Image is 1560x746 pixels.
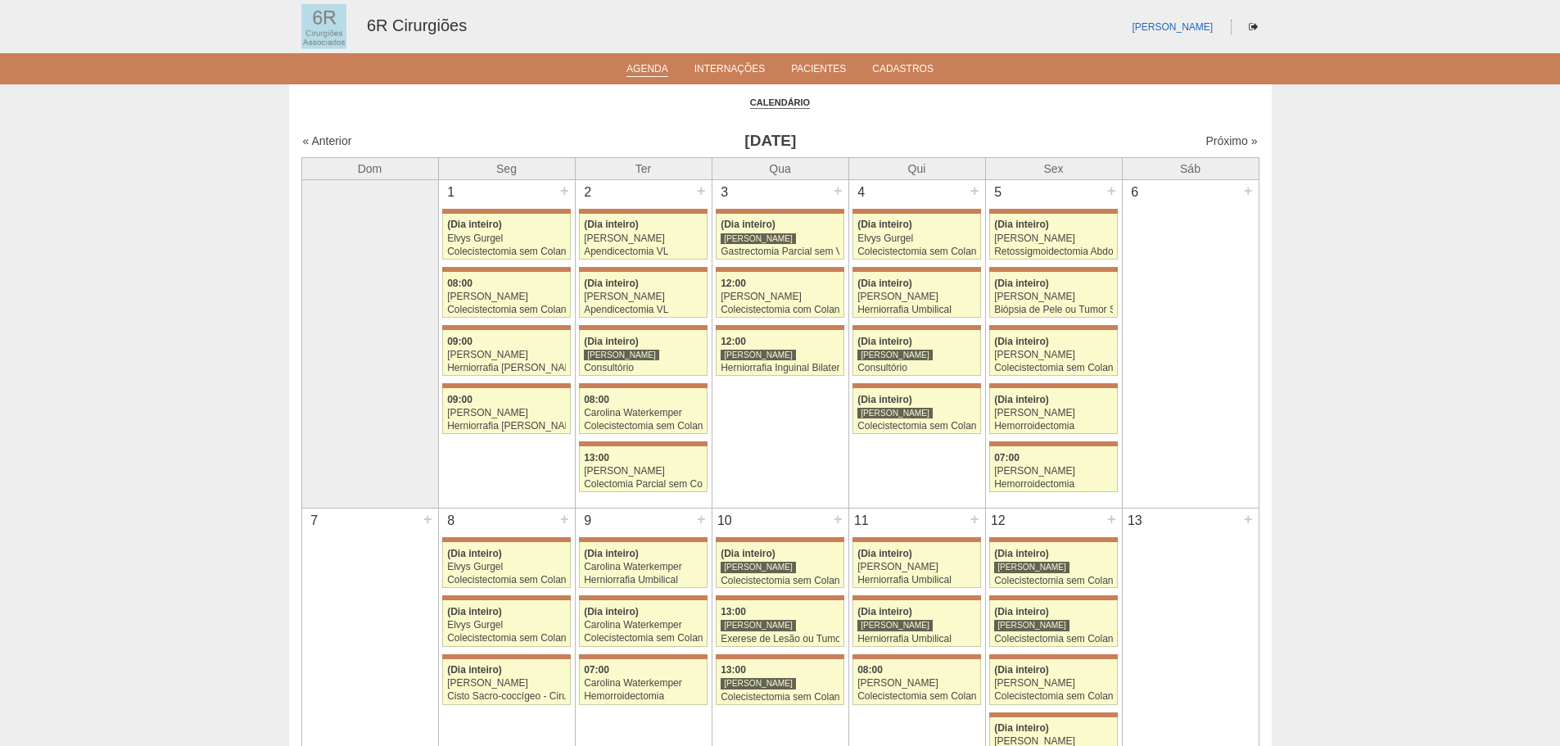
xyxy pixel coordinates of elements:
div: Colecistectomia sem Colangiografia VL [994,691,1113,702]
span: 08:00 [857,664,883,676]
a: 12:00 [PERSON_NAME] Colecistectomia com Colangiografia VL [716,272,843,318]
div: 13 [1123,509,1148,533]
div: Key: Maria Braido [989,383,1117,388]
span: 09:00 [447,394,473,405]
span: 12:00 [721,336,746,347]
span: (Dia inteiro) [994,548,1049,559]
a: [PERSON_NAME] [1132,21,1213,33]
div: Key: Maria Braido [852,383,980,388]
div: + [1241,180,1255,201]
div: Key: Maria Braido [852,325,980,330]
div: Colecistectomia sem Colangiografia VL [857,421,976,432]
div: [PERSON_NAME] [857,349,933,361]
a: (Dia inteiro) [PERSON_NAME] Colecistectomia sem Colangiografia VL [716,542,843,588]
div: Key: Maria Braido [442,383,570,388]
a: 12:00 [PERSON_NAME] Herniorrafia Inguinal Bilateral [716,330,843,376]
div: + [968,180,982,201]
a: (Dia inteiro) Carolina Waterkemper Herniorrafia Umbilical [579,542,707,588]
div: Key: Maria Braido [716,595,843,600]
div: 11 [849,509,875,533]
a: 08:00 [PERSON_NAME] Colecistectomia sem Colangiografia VL [442,272,570,318]
div: [PERSON_NAME] [857,619,933,631]
span: (Dia inteiro) [584,336,639,347]
div: [PERSON_NAME] [994,466,1113,477]
span: (Dia inteiro) [994,336,1049,347]
div: Apendicectomia VL [584,246,703,257]
div: [PERSON_NAME] [994,678,1113,689]
th: Dom [301,157,438,179]
a: (Dia inteiro) Elvys Gurgel Colecistectomia sem Colangiografia VL [442,214,570,260]
div: [PERSON_NAME] [857,292,976,302]
div: Colecistectomia sem Colangiografia VL [857,246,976,257]
div: Key: Maria Braido [579,441,707,446]
div: [PERSON_NAME] [994,561,1069,573]
div: + [831,180,845,201]
span: (Dia inteiro) [721,548,775,559]
div: Key: Maria Braido [852,654,980,659]
a: (Dia inteiro) [PERSON_NAME] Consultório [852,330,980,376]
a: (Dia inteiro) [PERSON_NAME] Hemorroidectomia [989,388,1117,434]
div: Carolina Waterkemper [584,408,703,418]
div: Herniorrafia Umbilical [857,305,976,315]
span: (Dia inteiro) [994,606,1049,617]
div: [PERSON_NAME] [584,233,703,244]
a: « Anterior [303,134,352,147]
div: Colectomia Parcial sem Colostomia [584,479,703,490]
span: 12:00 [721,278,746,289]
span: (Dia inteiro) [447,664,502,676]
span: 07:00 [584,664,609,676]
div: 5 [986,180,1011,205]
div: Consultório [857,363,976,373]
span: 08:00 [584,394,609,405]
a: Calendário [750,97,810,109]
a: Cadastros [872,63,934,79]
div: Herniorrafia Umbilical [857,575,976,585]
div: Key: Maria Braido [989,537,1117,542]
div: [PERSON_NAME] [857,678,976,689]
span: 09:00 [447,336,473,347]
div: Cisto Sacro-coccígeo - Cirurgia [447,691,566,702]
div: Key: Maria Braido [579,267,707,272]
div: 9 [576,509,601,533]
div: Key: Maria Braido [852,209,980,214]
div: Key: Maria Braido [989,441,1117,446]
a: Próximo » [1205,134,1257,147]
a: Pacientes [791,63,846,79]
div: Key: Maria Braido [716,209,843,214]
span: (Dia inteiro) [584,548,639,559]
a: (Dia inteiro) [PERSON_NAME] Apendicectomia VL [579,272,707,318]
div: Key: Maria Braido [579,654,707,659]
a: (Dia inteiro) [PERSON_NAME] Colecistectomia sem Colangiografia VL [852,388,980,434]
a: 08:00 Carolina Waterkemper Colecistectomia sem Colangiografia [579,388,707,434]
div: Colecistectomia sem Colangiografia VL [447,575,566,585]
div: [PERSON_NAME] [721,619,796,631]
div: [PERSON_NAME] [584,349,659,361]
a: (Dia inteiro) Carolina Waterkemper Colecistectomia sem Colangiografia VL [579,600,707,646]
div: Key: Maria Braido [442,325,570,330]
div: [PERSON_NAME] [721,561,796,573]
div: [PERSON_NAME] [994,233,1113,244]
a: (Dia inteiro) Elvys Gurgel Colecistectomia sem Colangiografia VL [852,214,980,260]
div: 4 [849,180,875,205]
div: 10 [712,509,738,533]
a: 08:00 [PERSON_NAME] Colecistectomia sem Colangiografia VL [852,659,980,705]
div: 2 [576,180,601,205]
span: (Dia inteiro) [447,606,502,617]
a: (Dia inteiro) Elvys Gurgel Colecistectomia sem Colangiografia VL [442,542,570,588]
div: Key: Maria Braido [852,595,980,600]
div: Key: Maria Braido [716,537,843,542]
th: Seg [438,157,575,179]
div: Herniorrafia Inguinal Bilateral [721,363,839,373]
span: (Dia inteiro) [857,336,912,347]
div: Key: Maria Braido [989,325,1117,330]
span: (Dia inteiro) [994,394,1049,405]
a: (Dia inteiro) [PERSON_NAME] Herniorrafia Umbilical [852,542,980,588]
div: Colecistectomia sem Colangiografia VL [447,633,566,644]
div: Key: Maria Braido [716,654,843,659]
div: [PERSON_NAME] [994,619,1069,631]
div: 1 [439,180,464,205]
div: Key: Maria Braido [579,537,707,542]
div: Exerese de Lesão ou Tumor de Pele [721,634,839,644]
div: + [831,509,845,530]
th: Qua [712,157,848,179]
